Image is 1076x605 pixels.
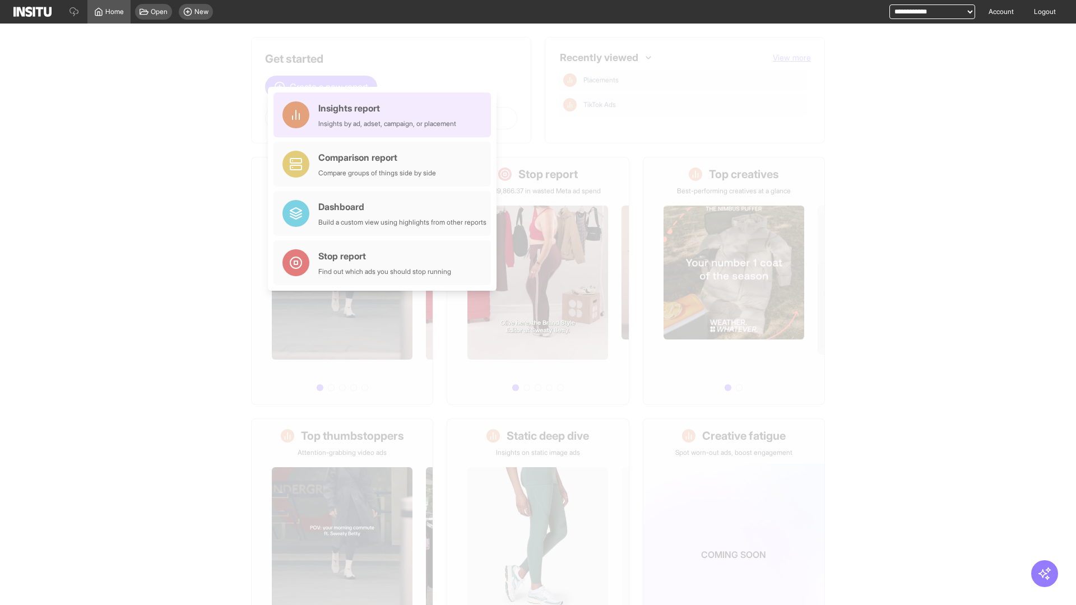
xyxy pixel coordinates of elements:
[318,169,436,178] div: Compare groups of things side by side
[105,7,124,16] span: Home
[194,7,208,16] span: New
[318,218,486,227] div: Build a custom view using highlights from other reports
[318,267,451,276] div: Find out which ads you should stop running
[318,249,451,263] div: Stop report
[318,101,456,115] div: Insights report
[13,7,52,17] img: Logo
[318,200,486,213] div: Dashboard
[151,7,168,16] span: Open
[318,119,456,128] div: Insights by ad, adset, campaign, or placement
[318,151,436,164] div: Comparison report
